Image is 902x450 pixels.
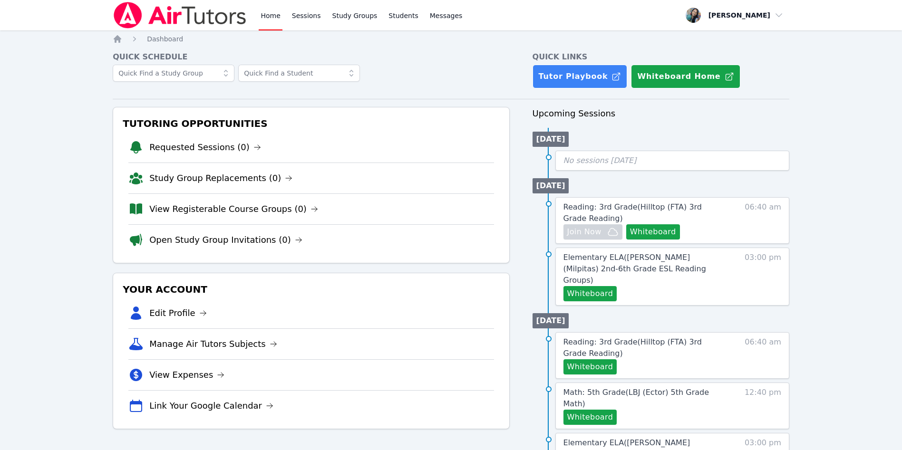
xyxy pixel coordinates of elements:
button: Whiteboard [563,286,617,301]
span: Math: 5th Grade ( LBJ (Ector) 5th Grade Math ) [563,388,709,408]
span: Reading: 3rd Grade ( Hilltop (FTA) 3rd Grade Reading ) [563,337,702,358]
input: Quick Find a Student [238,65,360,82]
span: No sessions [DATE] [563,156,637,165]
span: Messages [430,11,463,20]
h3: Upcoming Sessions [533,107,789,120]
button: Whiteboard [563,410,617,425]
a: Link Your Google Calendar [149,399,273,412]
input: Quick Find a Study Group [113,65,234,82]
a: Reading: 3rd Grade(Hilltop (FTA) 3rd Grade Reading) [563,201,727,224]
span: 06:40 am [745,201,781,239]
span: Elementary ELA ( [PERSON_NAME] (Milpitas) 2nd-6th Grade ESL Reading Groups ) [563,253,706,285]
button: Join Now [563,224,622,239]
button: Whiteboard [563,359,617,374]
span: Reading: 3rd Grade ( Hilltop (FTA) 3rd Grade Reading ) [563,202,702,223]
a: Math: 5th Grade(LBJ (Ector) 5th Grade Math) [563,387,727,410]
img: Air Tutors [113,2,247,29]
h4: Quick Links [533,51,789,63]
h4: Quick Schedule [113,51,509,63]
li: [DATE] [533,178,569,193]
span: Join Now [567,226,601,238]
a: Open Study Group Invitations (0) [149,233,302,247]
a: Dashboard [147,34,183,44]
a: Elementary ELA([PERSON_NAME] (Milpitas) 2nd-6th Grade ESL Reading Groups) [563,252,727,286]
a: Manage Air Tutors Subjects [149,337,277,351]
li: [DATE] [533,132,569,147]
a: Edit Profile [149,306,207,320]
a: Reading: 3rd Grade(Hilltop (FTA) 3rd Grade Reading) [563,336,727,359]
a: Study Group Replacements (0) [149,172,292,185]
button: Whiteboard [626,224,680,239]
a: Requested Sessions (0) [149,141,261,154]
button: Whiteboard Home [631,65,740,88]
a: Tutor Playbook [533,65,628,88]
a: View Expenses [149,368,224,382]
h3: Tutoring Opportunities [121,115,501,132]
span: 06:40 am [745,336,781,374]
h3: Your Account [121,281,501,298]
span: 12:40 pm [745,387,781,425]
span: Dashboard [147,35,183,43]
li: [DATE] [533,313,569,328]
nav: Breadcrumb [113,34,789,44]
span: 03:00 pm [745,252,781,301]
a: View Registerable Course Groups (0) [149,202,318,216]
